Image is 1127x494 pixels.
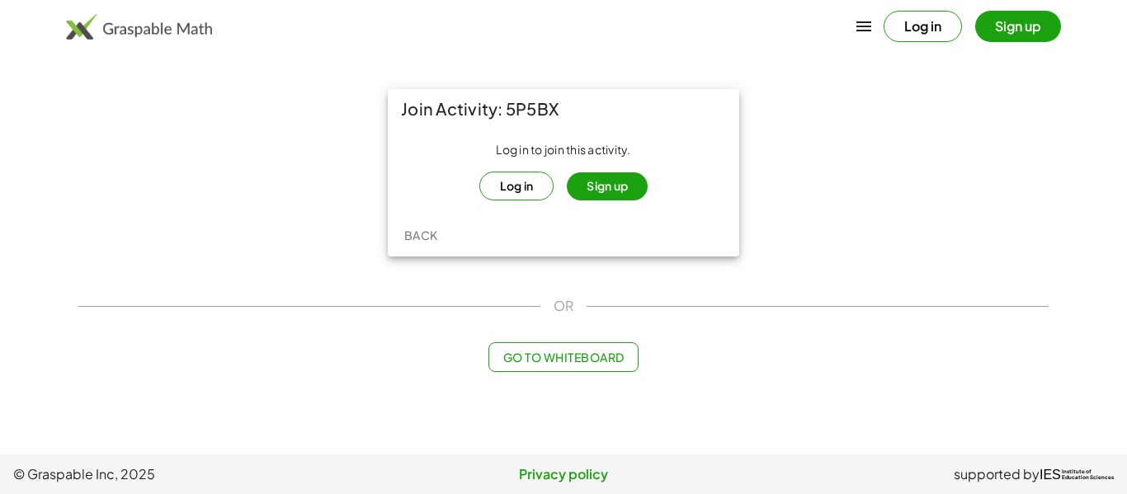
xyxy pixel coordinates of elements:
span: Institute of Education Sciences [1062,469,1114,481]
span: supported by [954,464,1040,484]
span: OR [554,296,573,316]
button: Sign up [567,172,648,200]
button: Sign up [975,11,1061,42]
span: Back [403,228,437,242]
button: Go to Whiteboard [488,342,638,372]
div: Log in to join this activity. [401,142,726,200]
button: Back [394,220,447,250]
a: Privacy policy [380,464,747,484]
span: IES [1040,467,1061,482]
div: Join Activity: 5P5BX [388,89,739,129]
a: IESInstitute ofEducation Sciences [1040,464,1114,484]
button: Log in [479,172,554,200]
button: Log in [884,11,962,42]
span: Go to Whiteboard [502,350,624,365]
span: © Graspable Inc, 2025 [13,464,380,484]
